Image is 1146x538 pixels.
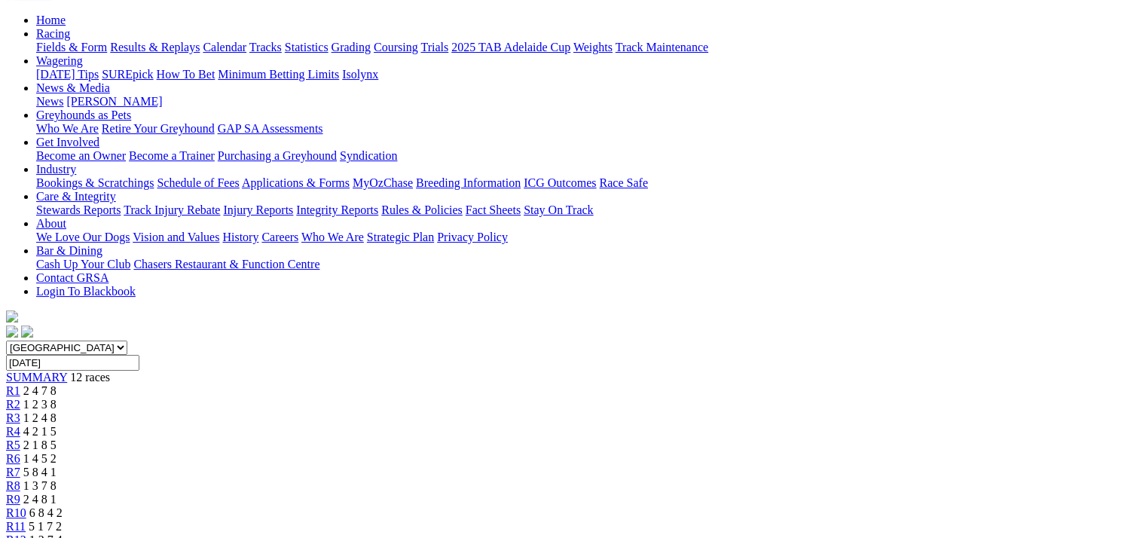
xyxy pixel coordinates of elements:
div: Get Involved [36,149,1140,163]
a: [DATE] Tips [36,68,99,81]
a: Chasers Restaurant & Function Centre [133,258,319,271]
a: How To Bet [157,68,215,81]
div: Care & Integrity [36,203,1140,217]
span: 5 1 7 2 [29,520,62,533]
a: Bookings & Scratchings [36,176,154,189]
a: MyOzChase [353,176,413,189]
a: Applications & Forms [242,176,350,189]
a: Grading [332,41,371,53]
span: 6 8 4 2 [29,506,63,519]
a: R8 [6,479,20,492]
a: 2025 TAB Adelaide Cup [451,41,570,53]
a: GAP SA Assessments [218,122,323,135]
a: R6 [6,452,20,465]
a: Track Maintenance [616,41,708,53]
span: 1 2 4 8 [23,411,57,424]
a: Isolynx [342,68,378,81]
div: News & Media [36,95,1140,109]
a: R10 [6,506,26,519]
a: Contact GRSA [36,271,108,284]
a: Minimum Betting Limits [218,68,339,81]
span: 2 4 7 8 [23,384,57,397]
a: Calendar [203,41,246,53]
a: ICG Outcomes [524,176,596,189]
a: We Love Our Dogs [36,231,130,243]
img: logo-grsa-white.png [6,310,18,322]
a: News & Media [36,81,110,94]
a: Care & Integrity [36,190,116,203]
a: Schedule of Fees [157,176,239,189]
a: Coursing [374,41,418,53]
a: R5 [6,439,20,451]
a: Login To Blackbook [36,285,136,298]
a: Vision and Values [133,231,219,243]
span: 12 races [70,371,110,384]
a: R9 [6,493,20,506]
a: News [36,95,63,108]
a: Privacy Policy [437,231,508,243]
a: Home [36,14,66,26]
a: Tracks [249,41,282,53]
a: R1 [6,384,20,397]
a: Results & Replays [110,41,200,53]
a: Who We Are [36,122,99,135]
a: Race Safe [599,176,647,189]
a: Strategic Plan [367,231,434,243]
span: 1 2 3 8 [23,398,57,411]
a: R2 [6,398,20,411]
div: Bar & Dining [36,258,1140,271]
a: Statistics [285,41,329,53]
a: Rules & Policies [381,203,463,216]
a: Who We Are [301,231,364,243]
a: R4 [6,425,20,438]
span: 4 2 1 5 [23,425,57,438]
a: About [36,217,66,230]
a: Careers [261,231,298,243]
a: Purchasing a Greyhound [218,149,337,162]
a: R7 [6,466,20,478]
span: 1 3 7 8 [23,479,57,492]
a: Get Involved [36,136,99,148]
a: Stay On Track [524,203,593,216]
img: facebook.svg [6,326,18,338]
div: Greyhounds as Pets [36,122,1140,136]
img: twitter.svg [21,326,33,338]
a: SUREpick [102,68,153,81]
a: Become a Trainer [129,149,215,162]
a: R3 [6,411,20,424]
a: Become an Owner [36,149,126,162]
a: Stewards Reports [36,203,121,216]
a: History [222,231,258,243]
a: SUMMARY [6,371,67,384]
a: R11 [6,520,26,533]
span: 2 1 8 5 [23,439,57,451]
a: Greyhounds as Pets [36,109,131,121]
a: Retire Your Greyhound [102,122,215,135]
div: Wagering [36,68,1140,81]
a: Fields & Form [36,41,107,53]
a: Fact Sheets [466,203,521,216]
div: Racing [36,41,1140,54]
a: Wagering [36,54,83,67]
span: 5 8 4 1 [23,466,57,478]
div: Industry [36,176,1140,190]
div: About [36,231,1140,244]
a: Cash Up Your Club [36,258,130,271]
a: Racing [36,27,70,40]
a: Integrity Reports [296,203,378,216]
a: Injury Reports [223,203,293,216]
a: Trials [420,41,448,53]
a: [PERSON_NAME] [66,95,162,108]
a: Industry [36,163,76,176]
